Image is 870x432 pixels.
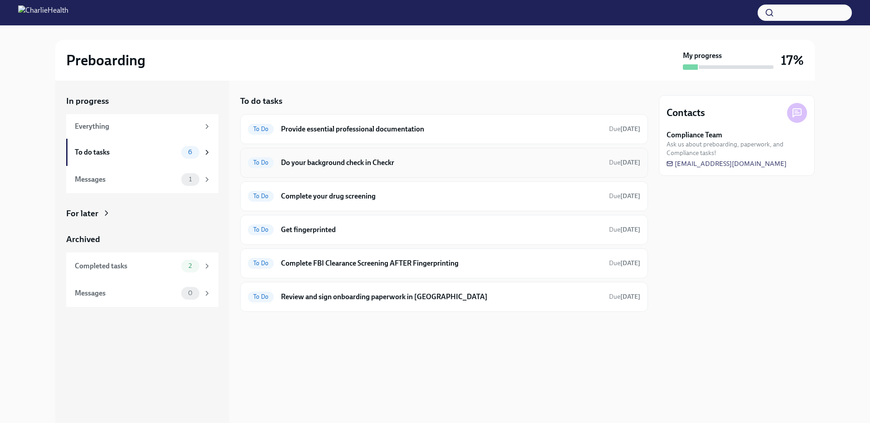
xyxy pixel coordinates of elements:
div: Messages [75,175,178,184]
span: 6 [183,149,198,155]
h3: 17% [781,52,804,68]
span: October 17th, 2025 07:00 [609,292,640,301]
h6: Get fingerprinted [281,225,602,235]
span: October 14th, 2025 07:00 [609,225,640,234]
h6: Provide essential professional documentation [281,124,602,134]
a: [EMAIL_ADDRESS][DOMAIN_NAME] [667,159,787,168]
span: To Do [248,126,274,132]
span: 2 [183,262,197,269]
span: To Do [248,260,274,267]
strong: My progress [683,51,722,61]
strong: [DATE] [620,293,640,301]
a: Everything [66,114,218,139]
a: In progress [66,95,218,107]
a: Completed tasks2 [66,252,218,280]
span: To Do [248,226,274,233]
a: Messages0 [66,280,218,307]
a: To DoReview and sign onboarding paperwork in [GEOGRAPHIC_DATA]Due[DATE] [248,290,640,304]
a: To DoGet fingerprintedDue[DATE] [248,223,640,237]
span: To Do [248,159,274,166]
h6: Do your background check in Checkr [281,158,602,168]
span: Due [609,192,640,200]
strong: [DATE] [620,259,640,267]
span: October 13th, 2025 07:00 [609,125,640,133]
strong: [DATE] [620,159,640,166]
div: For later [66,208,98,219]
h5: To do tasks [240,95,282,107]
a: Messages1 [66,166,218,193]
h2: Preboarding [66,51,145,69]
span: 1 [184,176,197,183]
span: October 14th, 2025 07:00 [609,192,640,200]
a: Archived [66,233,218,245]
h4: Contacts [667,106,705,120]
span: Due [609,226,640,233]
div: Messages [75,288,178,298]
h6: Complete your drug screening [281,191,602,201]
span: To Do [248,193,274,199]
a: To DoComplete FBI Clearance Screening AFTER FingerprintingDue[DATE] [248,256,640,271]
span: Due [609,125,640,133]
h6: Complete FBI Clearance Screening AFTER Fingerprinting [281,258,602,268]
h6: Review and sign onboarding paperwork in [GEOGRAPHIC_DATA] [281,292,602,302]
a: For later [66,208,218,219]
div: Everything [75,121,199,131]
a: To do tasks6 [66,139,218,166]
img: CharlieHealth [18,5,68,20]
strong: Compliance Team [667,130,722,140]
a: To DoDo your background check in CheckrDue[DATE] [248,155,640,170]
span: Due [609,293,640,301]
strong: [DATE] [620,125,640,133]
span: Due [609,159,640,166]
span: Ask us about preboarding, paperwork, and Compliance tasks! [667,140,807,157]
div: To do tasks [75,147,178,157]
a: To DoComplete your drug screeningDue[DATE] [248,189,640,204]
span: 0 [183,290,198,296]
div: Completed tasks [75,261,178,271]
span: To Do [248,293,274,300]
span: October 10th, 2025 07:00 [609,158,640,167]
span: Due [609,259,640,267]
strong: [DATE] [620,226,640,233]
strong: [DATE] [620,192,640,200]
span: October 17th, 2025 07:00 [609,259,640,267]
a: To DoProvide essential professional documentationDue[DATE] [248,122,640,136]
